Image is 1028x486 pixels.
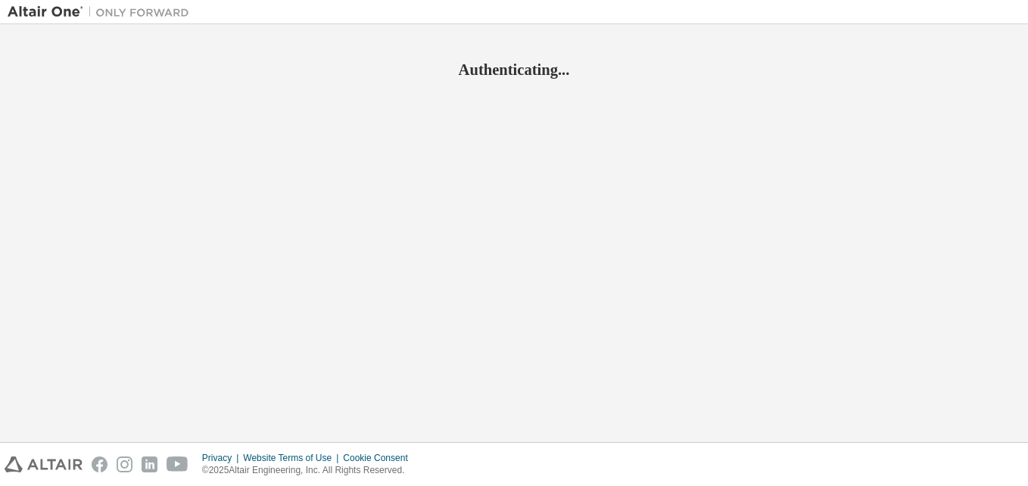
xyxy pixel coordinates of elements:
p: © 2025 Altair Engineering, Inc. All Rights Reserved. [202,464,417,477]
div: Cookie Consent [343,452,416,464]
div: Website Terms of Use [243,452,343,464]
img: facebook.svg [92,456,107,472]
img: youtube.svg [167,456,188,472]
img: instagram.svg [117,456,132,472]
div: Privacy [202,452,243,464]
img: Altair One [8,5,197,20]
img: altair_logo.svg [5,456,83,472]
h2: Authenticating... [8,60,1020,79]
img: linkedin.svg [142,456,157,472]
